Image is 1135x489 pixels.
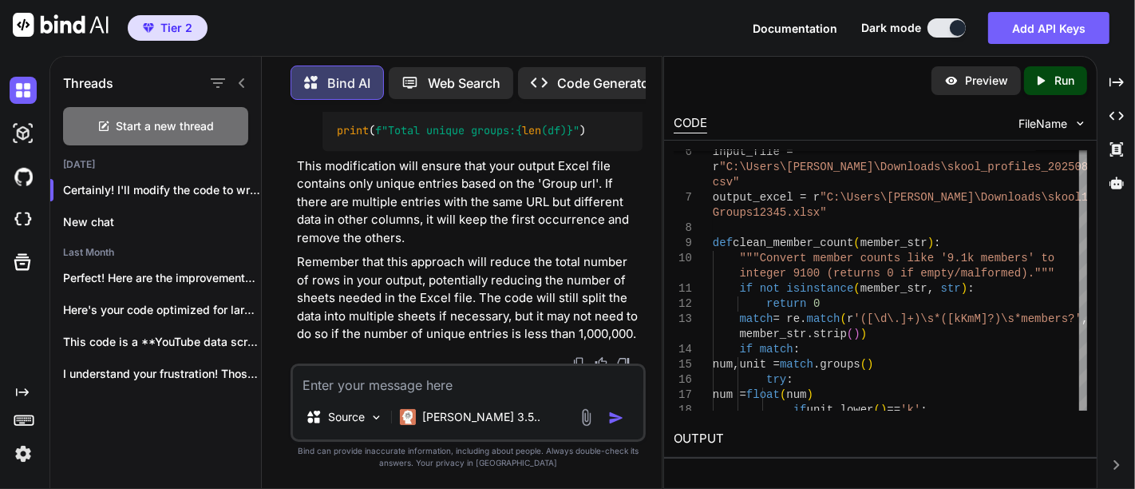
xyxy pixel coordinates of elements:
span: ( [847,328,853,340]
p: This code is a **YouTube data scraper**... [63,334,261,350]
span: '([\d\.]+)\s*([kKmM]?)\s*members?' [854,312,1082,325]
span: { (df)} [516,122,573,137]
img: preview [944,74,959,88]
span: ( [780,388,786,401]
img: Bind AI [13,13,109,37]
span: ) [961,282,967,295]
p: Source [328,409,365,425]
span: "C:\Users\[PERSON_NAME]\Downloads\skool_profiles_20250824 [720,161,1102,173]
span: ) [927,237,934,249]
span: ( [854,282,860,295]
p: Preview [965,73,1008,89]
span: output_excel = r [713,191,820,204]
span: ) [807,388,813,401]
img: attachment [577,408,595,427]
p: This modification will ensure that your output Excel file contains only unique entries based on t... [297,157,642,248]
span: match [760,343,793,356]
p: Bind AI [327,74,370,93]
img: cloudideIcon [10,206,37,233]
h1: Threads [63,74,113,93]
span: r [713,161,719,173]
span: return [767,297,807,310]
p: Here's your code optimized for large datasets... [63,302,261,318]
div: 7 [674,190,692,205]
div: 14 [674,342,692,357]
div: 11 [674,281,692,296]
span: ( [840,312,847,325]
img: darkChat [10,77,37,104]
span: num [713,358,733,371]
span: len [522,122,541,137]
div: 17 [674,388,692,403]
span: Start a new thread [117,118,215,134]
span: f"Total unique groups: " [375,122,579,137]
span: Tier 2 [160,20,192,36]
div: 12 [674,296,692,312]
p: Perfect! Here are the improvements you requested:... [63,270,261,286]
span: , [927,282,934,295]
img: Claude 3.5 Sonnet [400,409,416,425]
span: clean_member_count [734,237,854,249]
span: : [921,404,927,416]
span: num [787,388,807,401]
span: match [780,358,813,371]
div: 10 [674,251,692,266]
img: icon [608,410,624,426]
div: 13 [674,312,692,327]
img: githubDark [10,163,37,190]
span: 'k' [901,404,921,416]
span: """Convert member counts like '9.1k members' to [740,252,1055,264]
span: float [746,388,780,401]
span: input_file = [713,145,793,158]
span: not [760,282,780,295]
span: "C:\Users\[PERSON_NAME]\Downloads\skool1\Skool [821,191,1129,204]
span: def [713,237,733,249]
h2: Last Month [50,246,261,259]
img: like [595,356,607,369]
span: ( [860,358,867,371]
div: 8 [674,221,692,236]
div: 9 [674,236,692,251]
div: 18 [674,403,692,418]
span: num = [713,388,746,401]
h2: [DATE] [50,158,261,171]
span: : [968,282,975,295]
span: match [807,312,840,325]
span: ( [874,404,880,416]
span: Dark mode [861,20,921,36]
img: dislike [617,356,630,369]
span: : [787,373,793,386]
p: Remember that this approach will reduce the total number of rows in your output, potentially redu... [297,253,642,344]
span: isinstance [787,282,854,295]
p: Run [1054,73,1074,89]
span: if [740,343,753,356]
p: Bind can provide inaccurate information, including about people. Always double-check its answers.... [291,445,645,469]
span: Groups12345.xlsx" [713,206,827,219]
span: FileName [1018,116,1067,132]
button: Add API Keys [988,12,1109,44]
span: .groups [813,358,860,371]
img: settings [10,440,37,467]
h2: OUTPUT [664,420,1097,458]
span: 0 [813,297,820,310]
span: : [793,343,800,356]
span: try [767,373,787,386]
span: ) [860,328,867,340]
p: [PERSON_NAME] 3.5.. [422,409,540,425]
img: premium [143,23,154,33]
span: unit = [740,358,780,371]
span: if [740,282,753,295]
span: r [847,312,853,325]
span: print [337,122,369,137]
img: darkAi-studio [10,120,37,147]
span: , [734,358,740,371]
p: Code Generator [557,74,654,93]
img: Pick Models [370,411,383,424]
span: member_str [860,282,927,295]
span: : [935,237,941,249]
img: chevron down [1074,117,1087,130]
div: 16 [674,372,692,388]
span: member_str.strip [740,328,847,340]
code: ( ) [335,121,587,138]
p: New chat [63,214,261,230]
